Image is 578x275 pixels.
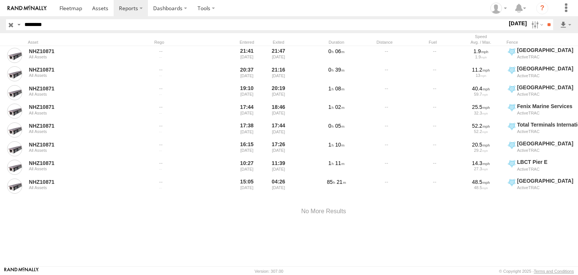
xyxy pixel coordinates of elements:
a: NHZ10871 [29,104,132,110]
span: 11 [335,160,345,166]
div: 17:44 [DATE] [233,103,261,120]
i: ? [536,2,548,14]
div: 1.9 [459,55,502,59]
div: 16:15 [DATE] [233,140,261,157]
label: [DATE] [507,19,528,27]
span: 1 [329,104,334,110]
div: Entered [233,40,261,45]
a: NHZ10871 [29,141,132,148]
div: 17:26 [DATE] [264,140,293,157]
a: Terms and Conditions [534,269,574,273]
a: NHZ10871 [29,85,132,92]
label: Search Query [16,19,22,30]
div: Distance [362,40,407,45]
div: 13 [459,73,502,78]
div: 19:10 [DATE] [233,84,261,101]
a: NHZ10871 [29,160,132,167]
a: NHZ10871 [29,48,132,55]
div: 29.2 [459,148,502,153]
div: 14.3 [459,160,502,167]
div: 10:27 [DATE] [233,159,261,176]
span: 1 [329,142,334,148]
div: 17:38 [DATE] [233,121,261,139]
div: 27.3 [459,167,502,171]
div: 20:19 [DATE] [264,84,293,101]
div: 04:26 [DATE] [264,177,293,195]
span: 0 [329,48,334,54]
div: 32.3 [459,111,502,115]
div: All Assets [29,92,132,96]
div: Rego [154,40,230,45]
div: Asset [28,40,133,45]
span: 02 [335,104,345,110]
span: 0 [329,123,334,129]
div: Fuel [410,40,455,45]
span: 05 [335,123,345,129]
div: 1.9 [459,48,502,55]
div: All Assets [29,73,132,78]
div: All Assets [29,148,132,153]
div: All Assets [29,167,132,171]
div: Zulema McIntosch [488,3,510,14]
div: 15:05 [DATE] [233,177,261,195]
div: 17:44 [DATE] [264,121,293,139]
span: 21 [337,179,346,185]
div: Version: 307.00 [255,269,283,273]
span: 08 [335,86,345,92]
div: 48.5 [459,185,502,190]
span: 85 [327,179,335,185]
div: 20.5 [459,141,502,148]
div: 18:46 [DATE] [264,103,293,120]
label: Search Filter Options [528,19,545,30]
div: 21:47 [DATE] [264,47,293,64]
div: 25.5 [459,104,502,110]
div: 52.2 [459,122,502,129]
a: NHZ10871 [29,122,132,129]
div: All Assets [29,185,132,190]
div: 40.4 [459,85,502,92]
div: All Assets [29,111,132,115]
div: 52.2 [459,129,502,134]
span: 06 [335,48,345,54]
div: © Copyright 2025 - [499,269,574,273]
div: 21:16 [DATE] [264,65,293,82]
div: 11.2 [459,66,502,73]
div: All Assets [29,129,132,134]
div: 20:37 [DATE] [233,65,261,82]
img: rand-logo.svg [8,6,47,11]
span: 0 [329,67,334,73]
div: Duration [314,40,359,45]
div: 48.5 [459,179,502,185]
span: 1 [329,86,334,92]
a: NHZ10871 [29,179,132,185]
div: Exited [264,40,293,45]
a: Visit our Website [4,267,39,275]
div: 11:39 [DATE] [264,159,293,176]
div: 59.7 [459,92,502,96]
div: All Assets [29,55,132,59]
label: Export results as... [559,19,572,30]
span: 39 [335,67,345,73]
span: 10 [335,142,345,148]
div: 21:41 [DATE] [233,47,261,64]
span: 1 [329,160,334,166]
a: NHZ10871 [29,66,132,73]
